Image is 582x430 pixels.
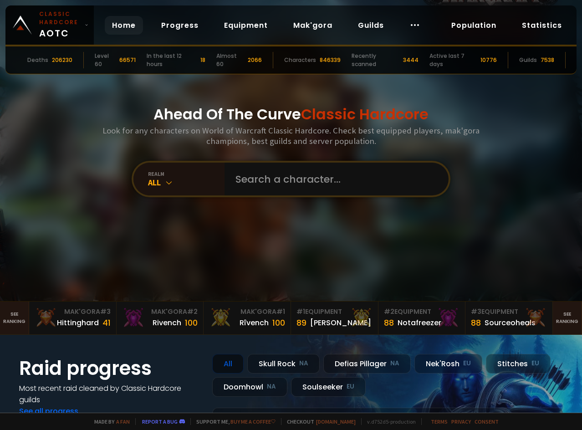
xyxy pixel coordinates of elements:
[148,177,225,188] div: All
[316,418,356,425] a: [DOMAIN_NAME]
[209,307,285,317] div: Mak'Gora
[35,307,111,317] div: Mak'Gora
[105,16,143,35] a: Home
[230,418,276,425] a: Buy me a coffee
[384,307,394,316] span: # 2
[100,307,111,316] span: # 3
[99,125,483,146] h3: Look for any characters on World of Warcraft Classic Hardcore. Check best equipped players, mak'g...
[267,382,276,391] small: NA
[57,317,99,328] div: Hittinghard
[119,56,136,64] div: 66571
[153,317,181,328] div: Rivench
[451,418,471,425] a: Privacy
[471,307,481,316] span: # 3
[361,418,416,425] span: v. d752d5 - production
[463,359,471,368] small: EU
[310,317,371,328] div: [PERSON_NAME]
[553,302,582,334] a: Seeranking
[190,418,276,425] span: Support me,
[19,383,201,405] h4: Most recent raid cleaned by Classic Hardcore guilds
[384,307,460,317] div: Equipment
[281,418,356,425] span: Checkout
[153,103,429,125] h1: Ahead Of The Curve
[296,307,373,317] div: Equipment
[200,56,205,64] div: 18
[485,317,536,328] div: Sourceoheals
[515,16,569,35] a: Statistics
[52,56,72,64] div: 206230
[95,52,116,68] div: Level 60
[403,56,419,64] div: 3444
[89,418,130,425] span: Made by
[29,302,117,334] a: Mak'Gora#3Hittinghard41
[486,354,551,374] div: Stitches
[301,104,429,124] span: Classic Hardcore
[431,418,448,425] a: Terms
[390,359,399,368] small: NA
[475,418,499,425] a: Consent
[39,10,81,26] small: Classic Hardcore
[154,16,206,35] a: Progress
[284,56,316,64] div: Characters
[204,302,291,334] a: Mak'Gora#1Rîvench100
[351,16,391,35] a: Guilds
[212,377,287,397] div: Doomhowl
[116,418,130,425] a: a fan
[247,354,320,374] div: Skull Rock
[444,16,504,35] a: Population
[286,16,340,35] a: Mak'gora
[347,382,354,391] small: EU
[531,359,539,368] small: EU
[398,317,441,328] div: Notafreezer
[296,307,305,316] span: # 1
[272,317,285,329] div: 100
[320,56,341,64] div: 846339
[519,56,537,64] div: Guilds
[19,354,201,383] h1: Raid progress
[471,307,547,317] div: Equipment
[122,307,198,317] div: Mak'Gora
[19,406,78,416] a: See all progress
[230,163,438,195] input: Search a character...
[39,10,81,40] span: AOTC
[27,56,48,64] div: Deaths
[296,317,306,329] div: 89
[185,317,198,329] div: 100
[212,354,244,374] div: All
[142,418,178,425] a: Report a bug
[323,354,411,374] div: Defias Pillager
[352,52,399,68] div: Recently scanned
[414,354,482,374] div: Nek'Rosh
[148,170,225,177] div: realm
[276,307,285,316] span: # 1
[299,359,308,368] small: NA
[248,56,262,64] div: 2066
[147,52,197,68] div: In the last 12 hours
[117,302,204,334] a: Mak'Gora#2Rivench100
[187,307,198,316] span: # 2
[217,16,275,35] a: Equipment
[465,302,553,334] a: #3Equipment88Sourceoheals
[216,52,244,68] div: Almost 60
[480,56,497,64] div: 10776
[291,377,366,397] div: Soulseeker
[384,317,394,329] div: 88
[471,317,481,329] div: 88
[541,56,554,64] div: 7538
[291,302,378,334] a: #1Equipment89[PERSON_NAME]
[429,52,477,68] div: Active last 7 days
[5,5,94,45] a: Classic HardcoreAOTC
[378,302,466,334] a: #2Equipment88Notafreezer
[240,317,269,328] div: Rîvench
[102,317,111,329] div: 41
